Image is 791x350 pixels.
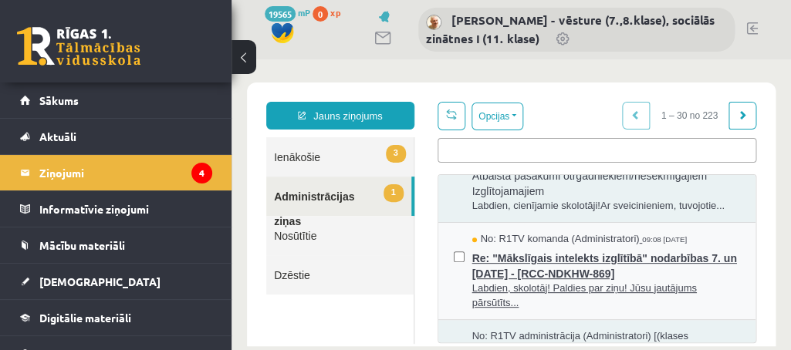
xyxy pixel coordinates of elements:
[39,191,212,227] legend: Informatīvie ziņojumi
[241,270,509,298] span: No: R1TV administrācija (Administratori) [(klases audzinātāja - 10.b2, 11.b2, 12.a1)]
[39,155,212,190] legend: Ziņojumi
[241,105,509,140] span: Atbalsta pasākumi otrgadniekiem/nesekmīgajiem Izglītojamajiem
[39,238,125,252] span: Mācību materiāli
[20,300,212,335] a: Digitālie materiāli
[265,6,296,22] span: 19565
[35,117,180,156] a: 1Administrācijas ziņas
[313,6,348,19] a: 0 xp
[241,222,509,251] span: Labdien, skolotāj! Paldies par ziņu! Jūsu jautājums pārsūtīts...
[39,93,79,107] span: Sākums
[20,264,212,299] a: [DEMOGRAPHIC_DATA]
[35,42,183,70] a: Jauns ziņojums
[426,15,441,30] img: Andris Garabidovičs - vēsture (7.,8.klase), sociālās zinātnes I (11. klase)
[313,6,328,22] span: 0
[241,270,509,346] a: No: R1TV administrācija (Administratori) [(klases audzinātāja - 10.b2, 11.b2, 12.a1)]
[418,42,498,70] span: 1 – 30 no 223
[426,12,715,46] a: [PERSON_NAME] - vēsture (7.,8.klase), sociālās zinātnes I (11. klase)
[265,6,310,19] a: 19565 mP
[152,125,172,143] span: 1
[240,43,292,71] button: Opcijas
[39,130,76,143] span: Aktuāli
[298,6,310,19] span: mP
[191,163,212,183] i: 4
[20,155,212,190] a: Ziņojumi4
[330,6,340,19] span: xp
[411,175,458,187] span: 09:08 [DATE]
[20,227,212,263] a: Mācību materiāli
[241,140,509,154] span: Labdien, cienījamie skolotāji!Ar sveicinieniem, tuvojotie...
[20,191,212,227] a: Informatīvie ziņojumi
[241,173,509,251] a: No: R1TV komanda (Administratori) 09:08 [DATE] Re: "Mākslīgais intelekts izglītībā" nodarbības 7....
[35,78,182,117] a: 3Ienākošie
[39,311,131,325] span: Digitālie materiāli
[35,196,182,235] a: Dzēstie
[154,86,174,103] span: 3
[39,274,161,288] span: [DEMOGRAPHIC_DATA]
[241,173,408,187] span: No: R1TV komanda (Administratori)
[35,156,182,196] a: Nosūtītie
[241,187,509,222] span: Re: "Mākslīgais intelekts izglītībā" nodarbības 7. un [DATE] - [RCC-NDKHW-869]
[20,82,212,118] a: Sākums
[241,76,509,154] a: Atbalsta pasākumi otrgadniekiem/nesekmīgajiem Izglītojamajiem Labdien, cienījamie skolotāji!Ar sv...
[17,27,140,66] a: Rīgas 1. Tālmācības vidusskola
[20,119,212,154] a: Aktuāli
